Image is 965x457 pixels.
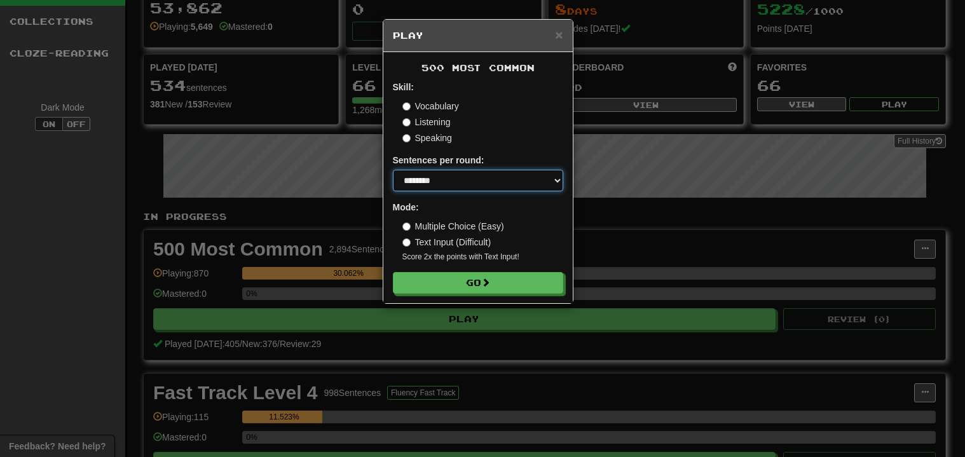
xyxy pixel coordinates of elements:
[393,29,563,42] h5: Play
[402,222,411,231] input: Multiple Choice (Easy)
[393,202,419,212] strong: Mode:
[421,62,535,73] span: 500 Most Common
[555,28,563,41] button: Close
[402,118,411,126] input: Listening
[402,134,411,142] input: Speaking
[402,220,504,233] label: Multiple Choice (Easy)
[402,238,411,247] input: Text Input (Difficult)
[402,100,459,113] label: Vocabulary
[393,272,563,294] button: Go
[402,102,411,111] input: Vocabulary
[402,132,452,144] label: Speaking
[402,236,491,249] label: Text Input (Difficult)
[393,154,484,167] label: Sentences per round:
[402,116,451,128] label: Listening
[555,27,563,42] span: ×
[402,252,563,263] small: Score 2x the points with Text Input !
[393,82,414,92] strong: Skill:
